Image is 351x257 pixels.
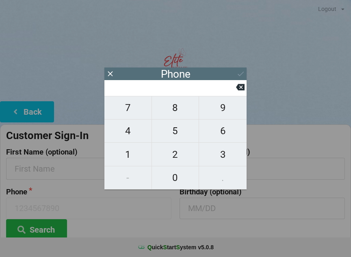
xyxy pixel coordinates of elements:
[152,143,199,166] button: 2
[152,169,199,186] span: 0
[152,146,199,163] span: 2
[152,166,199,189] button: 0
[161,70,191,78] div: Phone
[199,120,247,143] button: 6
[199,122,247,139] span: 6
[199,143,247,166] button: 3
[152,96,199,120] button: 8
[199,99,247,116] span: 9
[104,96,152,120] button: 7
[152,120,199,143] button: 5
[104,143,152,166] button: 1
[104,99,152,116] span: 7
[104,122,152,139] span: 4
[199,96,247,120] button: 9
[152,122,199,139] span: 5
[104,120,152,143] button: 4
[104,146,152,163] span: 1
[199,146,247,163] span: 3
[152,99,199,116] span: 8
